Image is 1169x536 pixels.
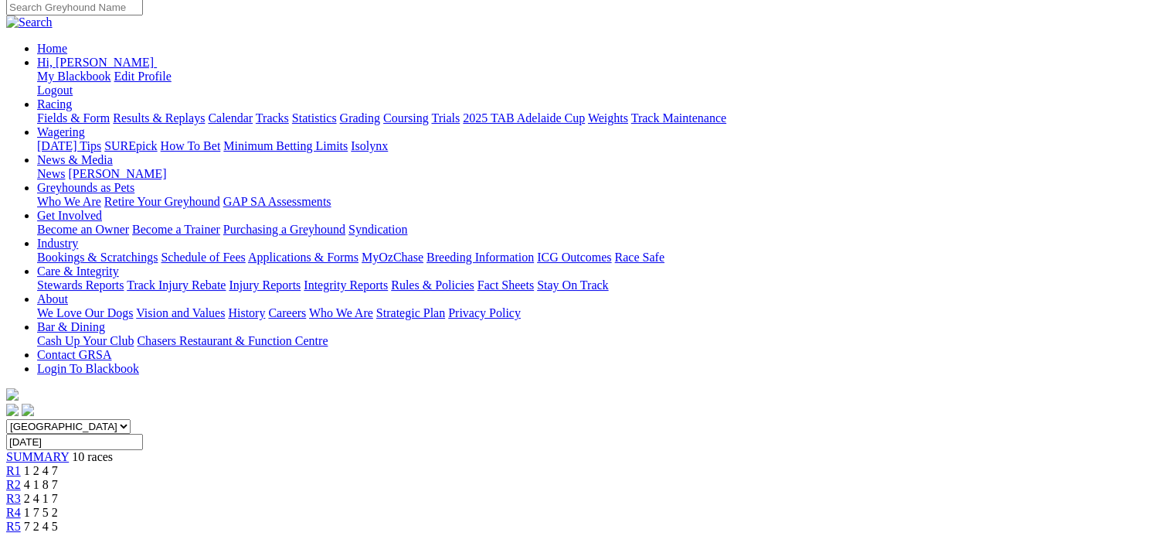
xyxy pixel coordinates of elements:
[229,278,301,292] a: Injury Reports
[477,278,534,292] a: Fact Sheets
[127,278,226,292] a: Track Injury Rebate
[537,278,608,292] a: Stay On Track
[6,450,69,463] a: SUMMARY
[426,251,534,264] a: Breeding Information
[6,464,21,477] a: R1
[37,84,73,97] a: Logout
[6,492,21,505] a: R3
[24,492,58,505] span: 2 4 1 7
[6,404,19,416] img: facebook.svg
[37,153,113,166] a: News & Media
[37,125,85,138] a: Wagering
[223,195,331,208] a: GAP SA Assessments
[24,478,58,491] span: 4 1 8 7
[431,111,460,125] a: Trials
[37,320,105,333] a: Bar & Dining
[37,139,101,152] a: [DATE] Tips
[37,306,133,319] a: We Love Our Dogs
[309,306,373,319] a: Who We Are
[37,237,78,250] a: Industry
[37,278,124,292] a: Stewards Reports
[104,195,220,208] a: Retire Your Greyhound
[348,223,407,236] a: Syndication
[37,167,1163,181] div: News & Media
[22,404,34,416] img: twitter.svg
[351,139,388,152] a: Isolynx
[37,265,119,278] a: Care & Integrity
[68,167,166,180] a: [PERSON_NAME]
[208,111,253,125] a: Calendar
[104,139,157,152] a: SUREpick
[37,139,1163,153] div: Wagering
[37,251,158,264] a: Bookings & Scratchings
[223,223,345,236] a: Purchasing a Greyhound
[37,42,67,55] a: Home
[37,348,111,361] a: Contact GRSA
[268,306,306,319] a: Careers
[6,520,21,533] a: R5
[6,506,21,519] a: R4
[37,111,1163,125] div: Racing
[37,70,111,83] a: My Blackbook
[37,56,154,69] span: Hi, [PERSON_NAME]
[37,292,68,306] a: About
[137,334,328,347] a: Chasers Restaurant & Function Centre
[161,139,221,152] a: How To Bet
[588,111,628,125] a: Weights
[256,111,289,125] a: Tracks
[37,111,110,125] a: Fields & Form
[340,111,380,125] a: Grading
[37,306,1163,320] div: About
[136,306,225,319] a: Vision and Values
[24,506,58,519] span: 1 7 5 2
[376,306,445,319] a: Strategic Plan
[37,251,1163,265] div: Industry
[37,223,129,236] a: Become an Owner
[161,251,245,264] a: Schedule of Fees
[391,278,474,292] a: Rules & Policies
[37,209,102,222] a: Get Involved
[132,223,220,236] a: Become a Trainer
[37,223,1163,237] div: Get Involved
[463,111,585,125] a: 2025 TAB Adelaide Cup
[304,278,388,292] a: Integrity Reports
[37,56,157,69] a: Hi, [PERSON_NAME]
[37,195,1163,209] div: Greyhounds as Pets
[37,167,65,180] a: News
[537,251,611,264] a: ICG Outcomes
[248,251,359,264] a: Applications & Forms
[37,181,134,194] a: Greyhounds as Pets
[72,450,113,463] span: 10 races
[37,362,139,375] a: Login To Blackbook
[631,111,726,125] a: Track Maintenance
[6,478,21,491] a: R2
[292,111,337,125] a: Statistics
[6,15,53,29] img: Search
[24,464,58,477] span: 1 2 4 7
[114,70,172,83] a: Edit Profile
[223,139,348,152] a: Minimum Betting Limits
[37,195,101,208] a: Who We Are
[6,388,19,401] img: logo-grsa-white.png
[228,306,265,319] a: History
[37,70,1163,97] div: Hi, [PERSON_NAME]
[24,520,58,533] span: 7 2 4 5
[37,97,72,111] a: Racing
[448,306,521,319] a: Privacy Policy
[6,434,143,450] input: Select date
[113,111,205,125] a: Results & Replays
[383,111,429,125] a: Coursing
[362,251,423,264] a: MyOzChase
[37,278,1163,292] div: Care & Integrity
[37,334,134,347] a: Cash Up Your Club
[37,334,1163,348] div: Bar & Dining
[614,251,664,264] a: Race Safe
